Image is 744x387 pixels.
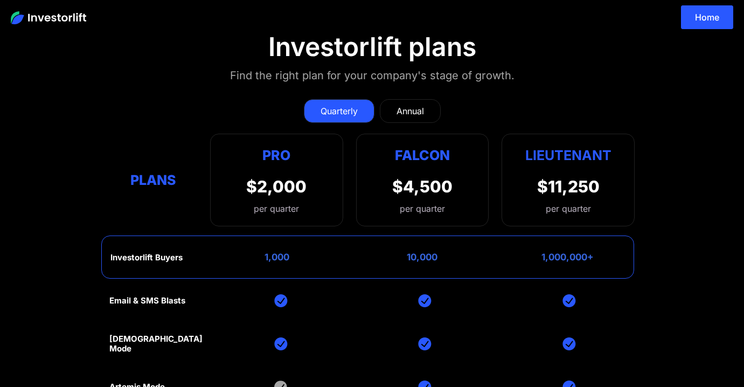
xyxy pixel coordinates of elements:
[537,177,600,196] div: $11,250
[246,145,307,166] div: Pro
[109,334,203,354] div: [DEMOGRAPHIC_DATA] Mode
[681,5,733,29] a: Home
[230,67,514,84] div: Find the right plan for your company's stage of growth.
[546,202,591,215] div: per quarter
[321,105,358,118] div: Quarterly
[392,177,453,196] div: $4,500
[109,169,197,190] div: Plans
[525,147,611,163] strong: Lieutenant
[246,177,307,196] div: $2,000
[110,253,183,262] div: Investorlift Buyers
[407,252,437,262] div: 10,000
[265,252,289,262] div: 1,000
[246,202,307,215] div: per quarter
[541,252,594,262] div: 1,000,000+
[395,145,450,166] div: Falcon
[268,31,476,63] div: Investorlift plans
[400,202,445,215] div: per quarter
[109,296,185,306] div: Email & SMS Blasts
[397,105,424,118] div: Annual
